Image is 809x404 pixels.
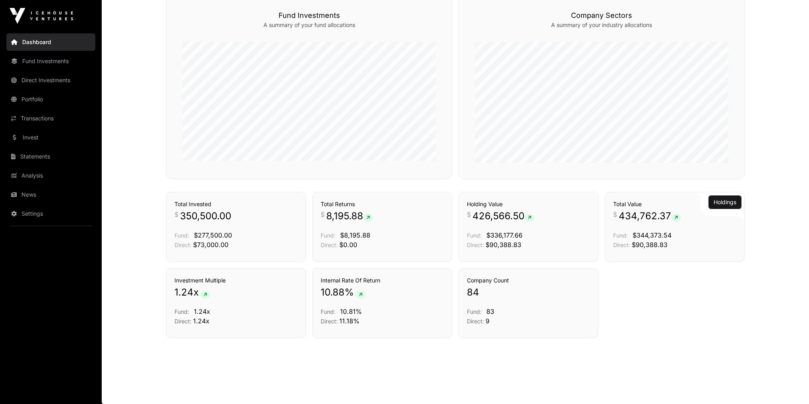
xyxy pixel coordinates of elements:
span: 1.24x [194,307,210,315]
span: Direct: [613,242,630,248]
h3: Internal Rate Of Return [321,276,444,284]
span: 1.24 [174,286,194,299]
span: $90,388.83 [486,241,521,249]
span: Direct: [321,242,338,248]
span: Fund: [613,232,628,239]
span: x [194,286,199,299]
span: $ [613,210,617,219]
a: Statements [6,148,95,165]
span: $0.00 [339,241,357,249]
span: Fund: [174,232,189,239]
span: 1.24x [193,317,209,325]
img: Icehouse Ventures Logo [10,8,73,24]
h3: Total Value [613,200,736,208]
button: Holdings [708,195,741,209]
p: A summary of your industry allocations [475,21,728,29]
h3: Holding Value [467,200,590,208]
span: 9 [486,317,490,325]
span: 10.81% [340,307,362,315]
span: Fund: [467,308,482,315]
span: $73,000.00 [193,241,228,249]
a: Analysis [6,167,95,184]
span: 8,195.88 [326,210,373,222]
span: $344,373.54 [633,231,672,239]
a: Dashboard [6,33,95,51]
h3: Total Returns [321,200,444,208]
a: Transactions [6,110,95,127]
span: % [345,286,354,299]
span: 84 [467,286,479,299]
a: Invest [6,129,95,146]
span: Direct: [174,242,192,248]
p: A summary of your fund allocations [182,21,436,29]
span: Direct: [321,318,338,325]
span: Direct: [467,242,484,248]
span: $277,500.00 [194,231,232,239]
span: 11.18% [339,317,360,325]
a: Portfolio [6,91,95,108]
a: Holdings [714,198,736,206]
span: 10.88 [321,286,345,299]
h3: Total Invested [174,200,298,208]
span: Fund: [174,308,189,315]
h3: Company Count [467,276,590,284]
h3: Fund Investments [182,10,436,21]
a: Direct Investments [6,72,95,89]
h3: Investment Multiple [174,276,298,284]
span: $ [467,210,471,219]
span: Direct: [467,318,484,325]
a: Fund Investments [6,52,95,70]
span: $ [321,210,325,219]
iframe: Chat Widget [769,366,809,404]
span: 83 [486,307,494,315]
span: 434,762.37 [619,210,681,222]
span: $8,195.88 [340,231,370,239]
span: Fund: [467,232,482,239]
span: Fund: [321,308,335,315]
h3: Company Sectors [475,10,728,21]
span: Direct: [174,318,192,325]
span: Fund: [321,232,335,239]
span: $90,388.83 [632,241,668,249]
a: Settings [6,205,95,222]
span: $336,177.66 [486,231,523,239]
span: 350,500.00 [180,210,231,222]
span: $ [174,210,178,219]
a: News [6,186,95,203]
span: 426,566.50 [472,210,534,222]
